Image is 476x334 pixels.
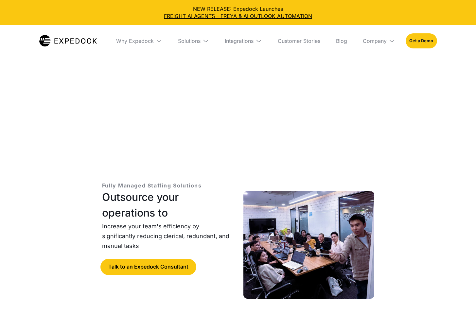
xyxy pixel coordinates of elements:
[358,25,400,57] div: Company
[173,25,214,57] div: Solutions
[225,38,254,44] div: Integrations
[363,38,387,44] div: Company
[111,25,167,57] div: Why Expedock
[116,38,154,44] div: Why Expedock
[102,182,202,189] p: Fully Managed Staffing Solutions
[102,221,233,251] p: Increase your team's efficiency by significantly reducing clerical, redundant, and manual tasks
[220,25,267,57] div: Integrations
[273,25,326,57] a: Customer Stories
[406,33,437,48] a: Get a Demo
[5,12,471,20] a: FREIGHT AI AGENTS - FREYA & AI OUTLOOK AUTOMATION
[331,25,352,57] a: Blog
[100,259,196,275] a: Talk to an Expedock Consultant
[102,189,233,221] h1: Outsource your operations to
[178,38,201,44] div: Solutions
[5,5,471,20] div: NEW RELEASE: Expedock Launches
